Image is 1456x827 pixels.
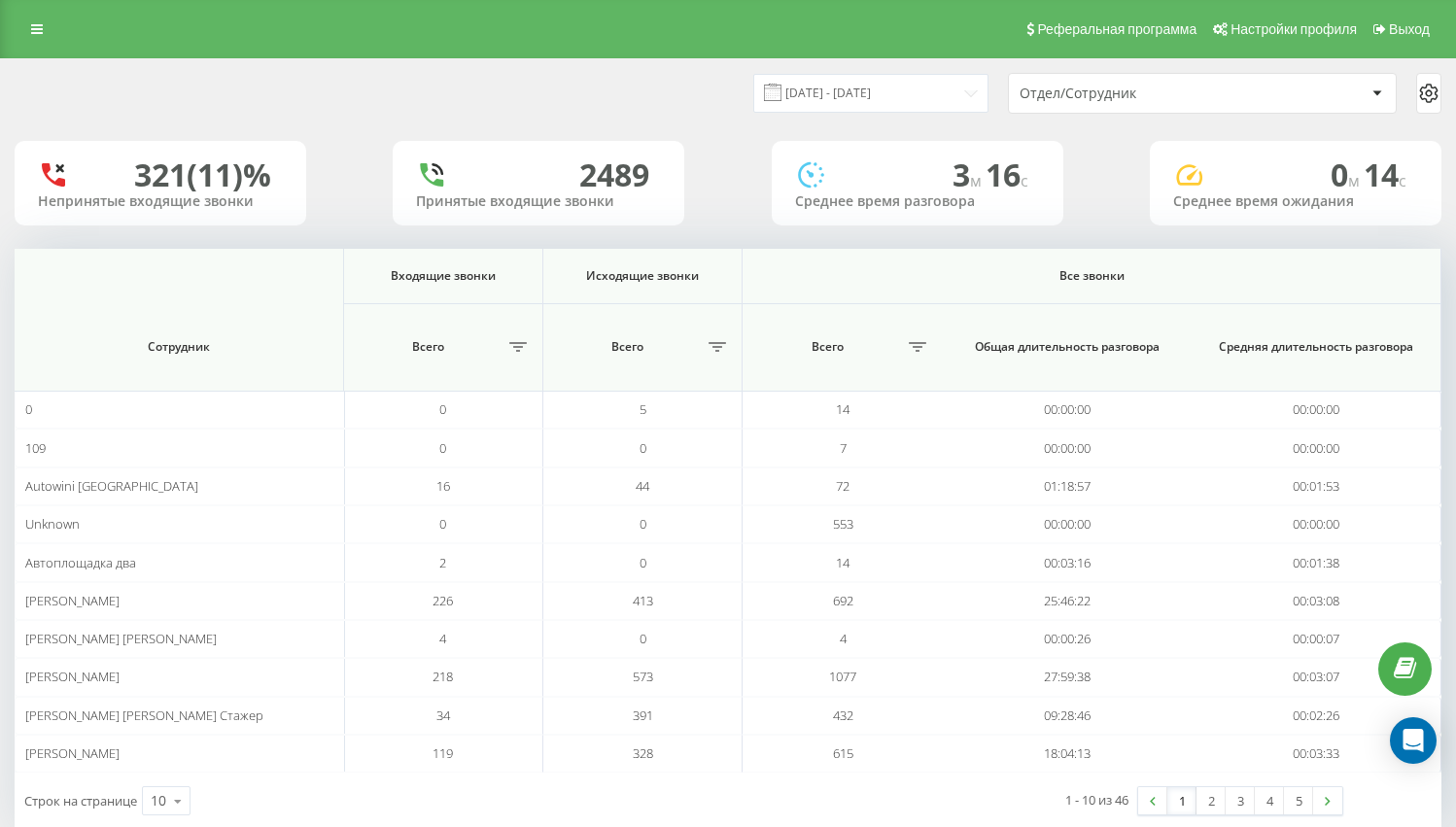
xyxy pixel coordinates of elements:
[840,630,847,647] span: 4
[943,467,1193,505] td: 01:18:57
[633,668,653,685] span: 573
[1037,21,1196,37] span: Реферальная программа
[24,792,137,810] span: Строк на странице
[1192,505,1441,543] td: 00:00:00
[752,339,903,355] span: Всего
[943,543,1193,581] td: 00:03:16
[833,515,853,533] span: 553
[1192,697,1441,735] td: 00:02:26
[1192,391,1441,429] td: 00:00:00
[1284,787,1313,814] a: 5
[1173,193,1418,210] div: Среднее время ожидания
[943,505,1193,543] td: 00:00:00
[25,706,263,724] span: [PERSON_NAME] [PERSON_NAME] Стажер
[433,744,453,762] span: 119
[795,193,1040,210] div: Среднее время разговора
[943,620,1193,658] td: 00:00:26
[25,515,80,533] span: Unknown
[829,668,856,685] span: 1077
[633,706,653,724] span: 391
[1020,86,1252,102] div: Отдел/Сотрудник
[151,791,166,810] div: 10
[433,592,453,609] span: 226
[1255,787,1284,814] a: 4
[25,554,136,571] span: Автоплощадка два
[1226,787,1255,814] a: 3
[836,554,849,571] span: 14
[1192,620,1441,658] td: 00:00:07
[553,339,703,355] span: Всего
[354,339,503,355] span: Всего
[943,391,1193,429] td: 00:00:00
[1213,339,1419,355] span: Средняя длительность разговора
[943,658,1193,696] td: 27:59:38
[1192,658,1441,696] td: 00:03:07
[640,554,646,571] span: 0
[579,156,649,193] div: 2489
[1192,582,1441,620] td: 00:03:08
[439,515,446,533] span: 0
[38,193,283,210] div: Непринятые входящие звонки
[1348,170,1364,191] span: м
[943,697,1193,735] td: 09:28:46
[1390,717,1437,764] div: Open Intercom Messenger
[833,744,853,762] span: 615
[439,630,446,647] span: 4
[943,735,1193,773] td: 18:04:13
[436,477,450,495] span: 16
[964,339,1171,355] span: Общая длительность разговора
[986,154,1028,195] span: 16
[836,477,849,495] span: 72
[1192,735,1441,773] td: 00:03:33
[1399,170,1406,191] span: c
[25,668,120,685] span: [PERSON_NAME]
[640,400,646,418] span: 5
[439,400,446,418] span: 0
[943,582,1193,620] td: 25:46:22
[836,400,849,418] span: 14
[953,154,986,195] span: 3
[833,592,853,609] span: 692
[640,439,646,457] span: 0
[363,268,524,284] span: Входящие звонки
[970,170,986,191] span: м
[25,744,120,762] span: [PERSON_NAME]
[134,156,271,193] div: 321 (11)%
[25,477,198,495] span: Autowini [GEOGRAPHIC_DATA]
[439,439,446,457] span: 0
[433,668,453,685] span: 218
[943,429,1193,466] td: 00:00:00
[1192,467,1441,505] td: 00:01:53
[1065,790,1128,810] div: 1 - 10 из 46
[636,477,649,495] span: 44
[562,268,723,284] span: Исходящие звонки
[1192,543,1441,581] td: 00:01:38
[416,193,661,210] div: Принятые входящие звонки
[1231,21,1357,37] span: Настройки профиля
[1167,787,1196,814] a: 1
[1192,429,1441,466] td: 00:00:00
[25,592,120,609] span: [PERSON_NAME]
[640,515,646,533] span: 0
[1331,154,1364,195] span: 0
[1021,170,1028,191] span: c
[1389,21,1430,37] span: Выход
[833,706,853,724] span: 432
[1196,787,1226,814] a: 2
[786,268,1397,284] span: Все звонки
[25,630,217,647] span: [PERSON_NAME] [PERSON_NAME]
[640,630,646,647] span: 0
[436,706,450,724] span: 34
[633,592,653,609] span: 413
[25,400,32,418] span: 0
[40,339,318,355] span: Сотрудник
[25,439,46,457] span: 109
[439,554,446,571] span: 2
[840,439,847,457] span: 7
[633,744,653,762] span: 328
[1364,154,1406,195] span: 14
